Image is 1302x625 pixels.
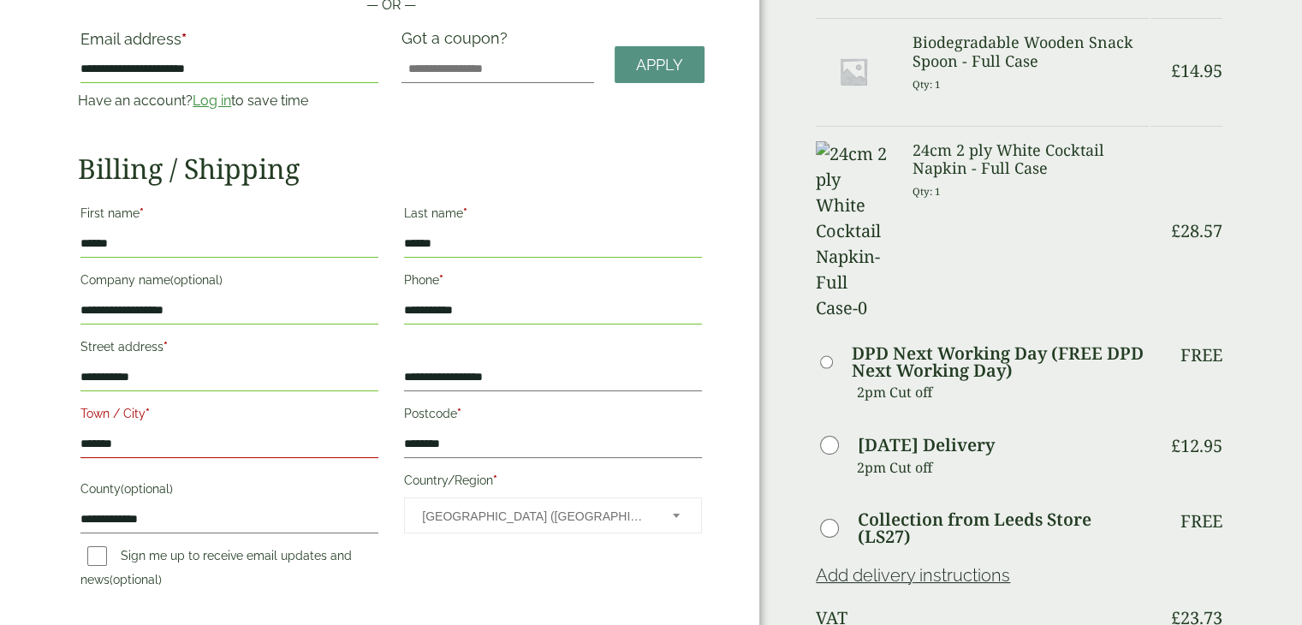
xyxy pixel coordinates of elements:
[1171,434,1180,457] span: £
[912,185,940,198] small: Qty: 1
[852,345,1149,379] label: DPD Next Working Day (FREE DPD Next Working Day)
[110,573,162,586] span: (optional)
[404,468,702,497] label: Country/Region
[401,29,514,56] label: Got a coupon?
[857,379,1149,405] p: 2pm Cut off
[87,546,107,566] input: Sign me up to receive email updates and news(optional)
[858,511,1149,545] label: Collection from Leeds Store (LS27)
[404,268,702,297] label: Phone
[1171,59,1222,82] bdi: 14.95
[463,206,467,220] abbr: required
[404,497,702,533] span: Country/Region
[858,437,995,454] label: [DATE] Delivery
[1171,434,1222,457] bdi: 12.95
[1171,219,1222,242] bdi: 28.57
[422,498,650,534] span: United Kingdom (UK)
[80,549,352,592] label: Sign me up to receive email updates and news
[615,46,705,83] a: Apply
[80,32,378,56] label: Email address
[146,407,150,420] abbr: required
[457,407,461,420] abbr: required
[439,273,443,287] abbr: required
[78,91,381,111] p: Have an account? to save time
[80,268,378,297] label: Company name
[1180,345,1222,366] p: Free
[181,30,187,48] abbr: required
[816,33,891,109] img: Placeholder
[1180,511,1222,532] p: Free
[80,477,378,506] label: County
[1171,219,1180,242] span: £
[404,201,702,230] label: Last name
[193,92,231,109] a: Log in
[78,152,705,185] h2: Billing / Shipping
[80,335,378,364] label: Street address
[80,201,378,230] label: First name
[170,273,223,287] span: (optional)
[816,141,891,321] img: 24cm 2 ply White Cocktail Napkin-Full Case-0
[121,482,173,496] span: (optional)
[140,206,144,220] abbr: required
[163,340,168,354] abbr: required
[80,402,378,431] label: Town / City
[404,402,702,431] label: Postcode
[857,455,1149,480] p: 2pm Cut off
[912,141,1148,178] h3: 24cm 2 ply White Cocktail Napkin - Full Case
[912,78,940,91] small: Qty: 1
[1171,59,1180,82] span: £
[636,56,683,74] span: Apply
[816,565,1010,586] a: Add delivery instructions
[493,473,497,487] abbr: required
[912,33,1148,70] h3: Biodegradable Wooden Snack Spoon - Full Case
